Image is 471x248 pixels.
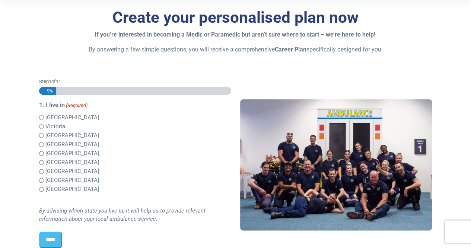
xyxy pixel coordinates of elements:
[44,87,53,95] span: 9%
[39,8,432,27] h3: Create your personalised plan now
[45,176,99,185] label: [GEOGRAPHIC_DATA]
[45,113,99,122] label: [GEOGRAPHIC_DATA]
[56,79,61,84] span: 11
[45,167,99,176] label: [GEOGRAPHIC_DATA]
[39,101,231,110] legend: 1. I live in
[39,207,206,223] i: By advising which state you live in, it will help us to provide relevant information about your l...
[275,46,306,53] strong: Career Plan
[45,122,65,131] label: Victoria
[39,78,231,85] p: Step of
[45,149,99,158] label: [GEOGRAPHIC_DATA]
[66,102,88,109] span: (Required)
[45,158,99,167] label: [GEOGRAPHIC_DATA]
[39,45,432,54] p: By answering a few simple questions, you will receive a comprehensive specifically designed for you.
[45,185,99,194] label: [GEOGRAPHIC_DATA]
[45,140,99,149] label: [GEOGRAPHIC_DATA]
[49,79,51,84] span: 1
[45,131,99,140] label: [GEOGRAPHIC_DATA]
[95,31,375,38] strong: If you’re interested in becoming a Medic or Paramedic but aren’t sure where to start – we’re here...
